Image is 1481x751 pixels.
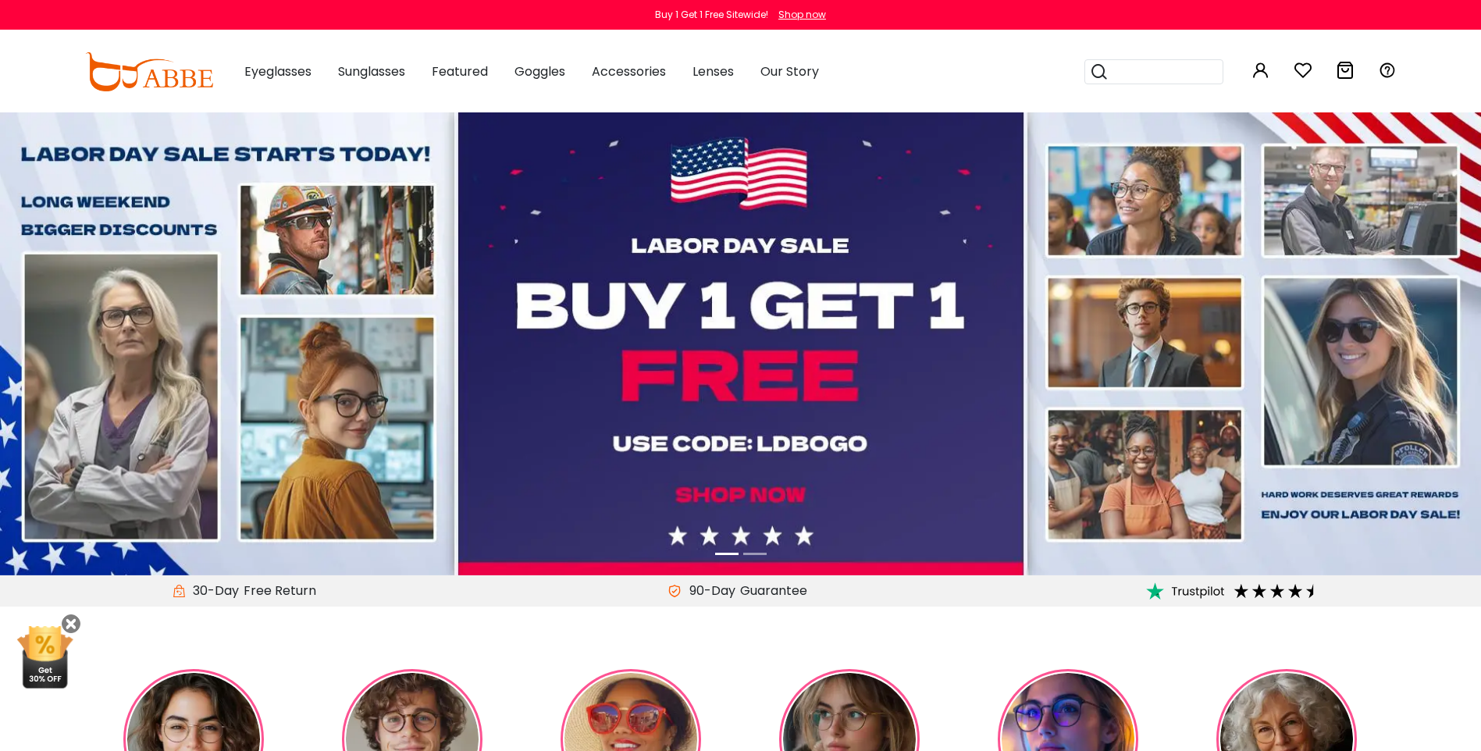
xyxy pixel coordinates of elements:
[592,62,666,80] span: Accessories
[655,8,768,22] div: Buy 1 Get 1 Free Sitewide!
[735,582,812,600] div: Guarantee
[185,582,239,600] span: 30-Day
[244,62,312,80] span: Eyeglasses
[760,62,819,80] span: Our Story
[16,626,74,689] img: mini welcome offer
[239,582,321,600] div: Free Return
[692,62,734,80] span: Lenses
[514,62,565,80] span: Goggles
[432,62,488,80] span: Featured
[338,62,405,80] span: Sunglasses
[85,52,213,91] img: abbeglasses.com
[778,8,826,22] div: Shop now
[682,582,735,600] span: 90-Day
[771,8,826,21] a: Shop now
